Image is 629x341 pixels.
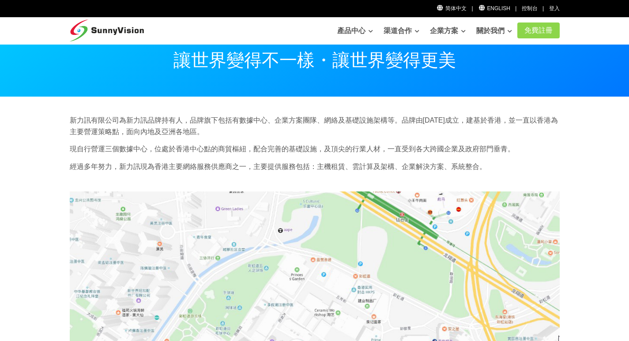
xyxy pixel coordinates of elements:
[476,22,512,40] a: 關於我們
[70,115,560,137] p: 新力訊有限公司為新力訊品牌持有人，品牌旗下包括有數據中心、企業方案團隊、網絡及基礎設施架構等。品牌由[DATE]成立，建基於香港，並一直以香港為主要營運策略點，面向內地及亞洲各地區。
[70,143,560,155] p: 現自行營運三個數據中心，位處於香港中心點的商貿樞紐，配合完善的基礎設施，及頂尖的行業人材，一直受到各大跨國企業及政府部門垂青。
[70,161,560,172] p: 經過多年努力，新力訊現為香港主要網絡服務供應商之一，主要提供服務包括：主機租賃、雲計算及架構、企業解決方案、系統整合。
[70,51,560,69] p: 讓世界變得不一樣・讓世界變得更美
[337,22,373,40] a: 產品中心
[517,22,560,38] a: 免費註冊
[437,5,467,11] a: 简体中文
[471,4,473,13] li: |
[542,4,544,13] li: |
[549,5,560,11] a: 登入
[515,4,516,13] li: |
[430,22,466,40] a: 企業方案
[522,5,538,11] a: 控制台
[478,5,510,11] a: English
[384,22,419,40] a: 渠道合作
